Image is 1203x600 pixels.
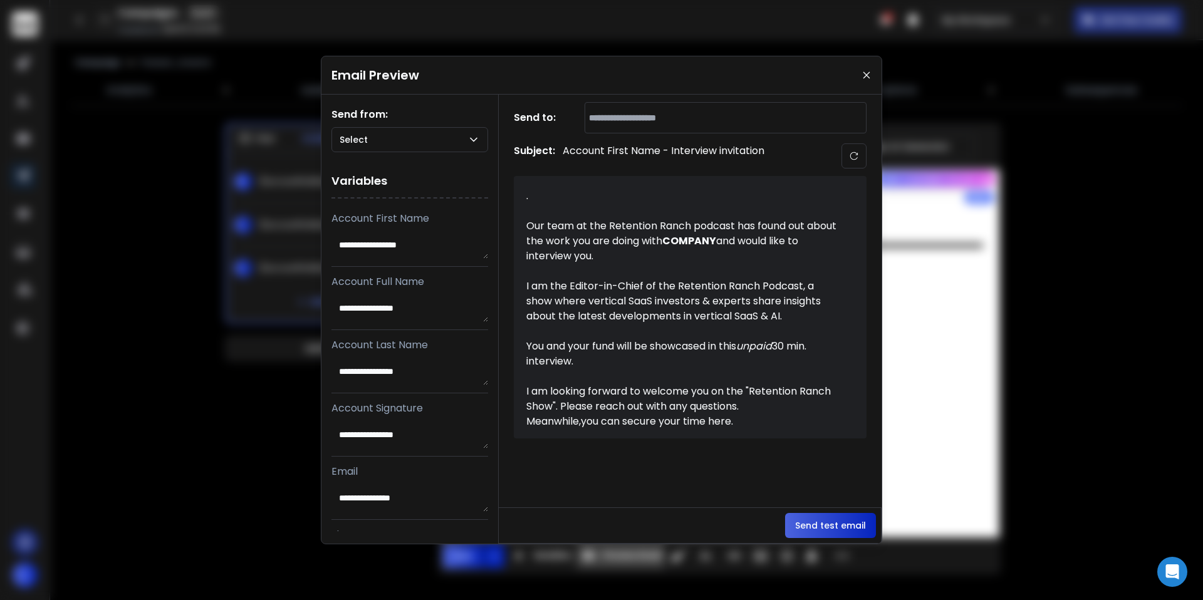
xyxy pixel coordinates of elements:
div: . [526,189,840,204]
a: you can secure your time here [581,414,731,428]
p: Account First Name [331,211,488,226]
strong: COMPANY [662,234,716,248]
div: Our team at the Retention Ranch podcast has found out about the work you are doing with and would... [526,219,840,264]
h1: Subject: [514,143,555,168]
div: I am looking forward to welcome you on the "Retention Ranch Show". Please reach out with any ques... [526,384,840,414]
div: I am the Editor-in-Chief of the Retention Ranch Podcast, a show where vertical SaaS investors & e... [526,279,840,324]
p: Email [331,464,488,479]
p: Account First Name - Interview invitation [563,143,764,168]
p: Account Signature [331,401,488,416]
div: Open Intercom Messenger [1157,557,1187,587]
div: You and your fund will be showcased in this 30 min. interview. [526,339,840,369]
h1: Send to: [514,110,564,125]
h1: Variables [331,165,488,199]
button: Send test email [785,513,876,538]
em: unpaid [736,339,772,353]
p: First Name [331,527,488,542]
h1: Send from: [331,107,488,122]
div: Meanwhile, . [526,414,840,429]
p: Select [340,133,373,146]
p: Account Last Name [331,338,488,353]
p: Account Full Name [331,274,488,289]
h1: Email Preview [331,66,419,84]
